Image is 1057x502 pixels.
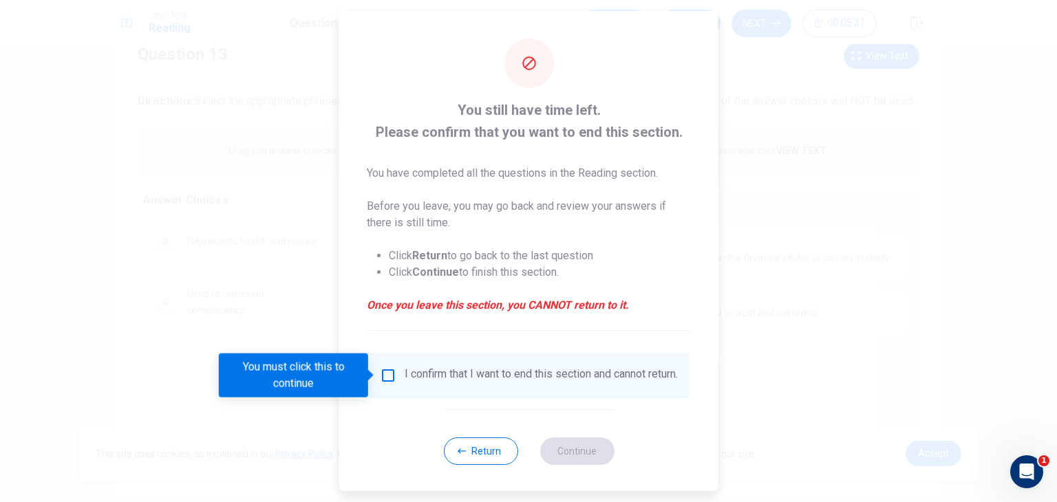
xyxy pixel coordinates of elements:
em: Once you leave this section, you CANNOT return to it. [367,297,691,314]
p: You have completed all the questions in the Reading section. [367,165,691,182]
span: You must click this to continue [380,367,396,384]
strong: Return [412,249,447,262]
span: You still have time left. Please confirm that you want to end this section. [367,99,691,143]
iframe: Intercom live chat [1010,455,1043,488]
span: 1 [1038,455,1049,466]
div: I confirm that I want to end this section and cannot return. [405,367,678,384]
div: You must click this to continue [219,353,368,397]
li: Click to finish this section. [389,264,691,281]
strong: Continue [412,265,459,279]
button: Continue [540,437,614,465]
button: Return [443,437,517,465]
li: Click to go back to the last question [389,248,691,264]
p: Before you leave, you may go back and review your answers if there is still time. [367,198,691,231]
